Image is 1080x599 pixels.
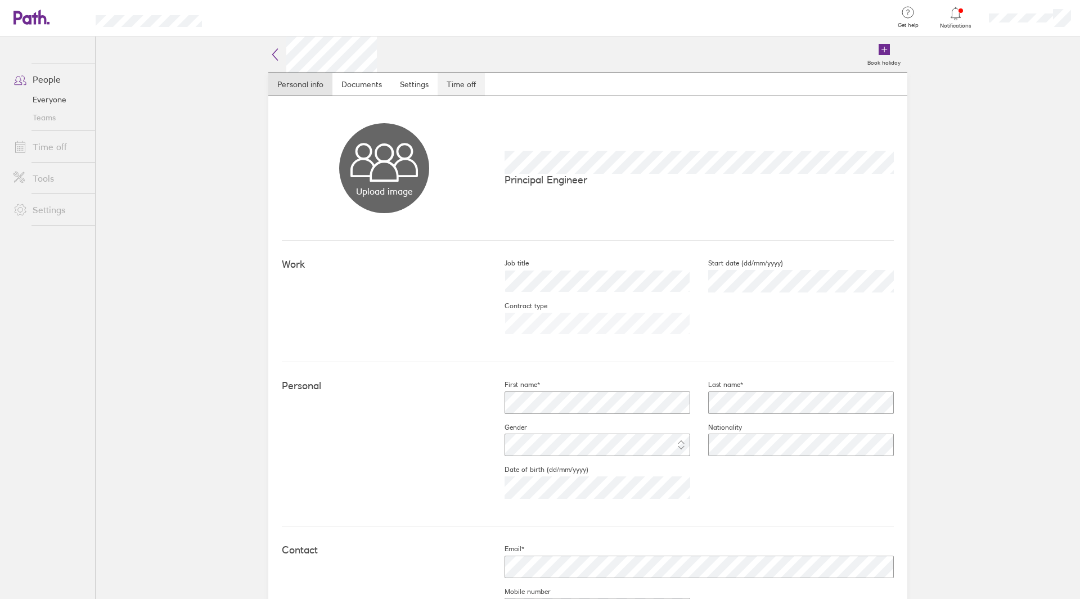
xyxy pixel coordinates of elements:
label: Gender [487,423,527,432]
h4: Personal [282,380,487,392]
a: Documents [332,73,391,96]
label: First name* [487,380,540,389]
label: Book holiday [861,56,907,66]
h4: Work [282,259,487,271]
label: Nationality [690,423,742,432]
a: Personal info [268,73,332,96]
label: Job title [487,259,529,268]
a: Settings [391,73,438,96]
label: Contract type [487,301,547,310]
a: People [4,68,95,91]
label: Date of birth (dd/mm/yyyy) [487,465,588,474]
a: Settings [4,199,95,221]
label: Mobile number [487,587,551,596]
a: Book holiday [861,37,907,73]
a: Notifications [938,6,974,29]
label: Email* [487,544,524,553]
label: Last name* [690,380,743,389]
h4: Contact [282,544,487,556]
span: Get help [890,22,926,29]
p: Principal Engineer [505,174,894,186]
a: Time off [4,136,95,158]
span: Notifications [938,22,974,29]
label: Start date (dd/mm/yyyy) [690,259,783,268]
a: Tools [4,167,95,190]
a: Everyone [4,91,95,109]
a: Teams [4,109,95,127]
a: Time off [438,73,485,96]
